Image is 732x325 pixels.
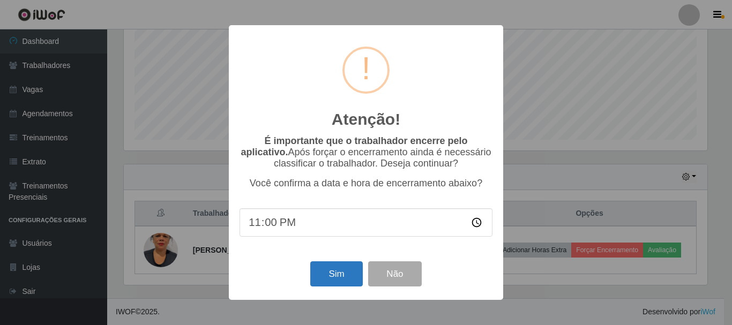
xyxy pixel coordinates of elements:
b: É importante que o trabalhador encerre pelo aplicativo. [241,135,467,157]
button: Sim [310,261,362,286]
p: Você confirma a data e hora de encerramento abaixo? [240,178,492,189]
h2: Atenção! [332,110,400,129]
p: Após forçar o encerramento ainda é necessário classificar o trabalhador. Deseja continuar? [240,135,492,169]
button: Não [368,261,421,286]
